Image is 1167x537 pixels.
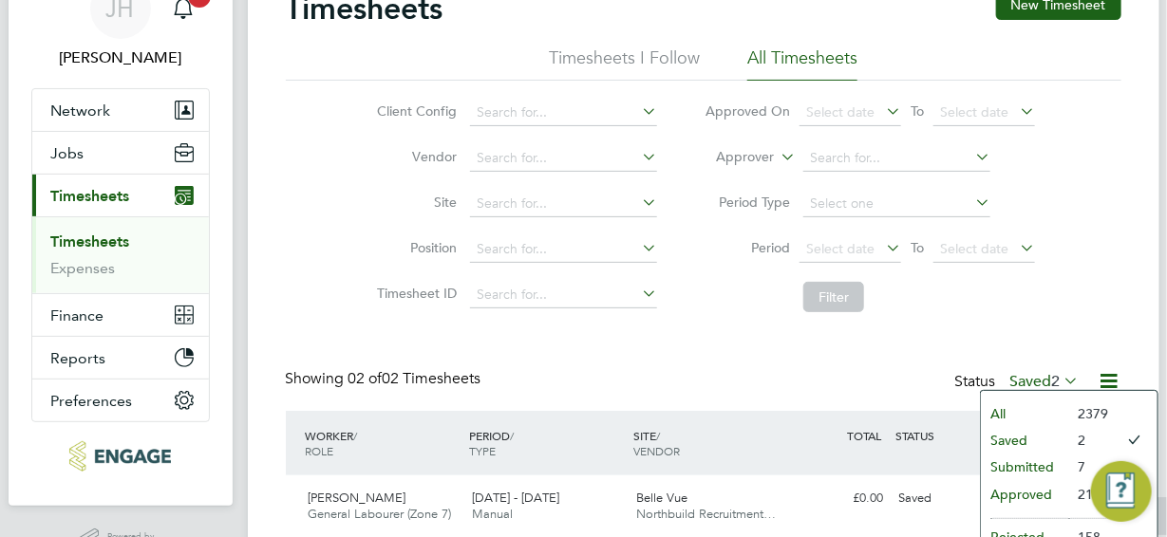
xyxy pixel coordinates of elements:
[348,369,383,388] span: 02 of
[51,144,85,162] span: Jobs
[629,418,793,468] div: SITE
[1068,400,1108,427] li: 2379
[1091,461,1152,522] button: Engage Resource Center
[705,239,790,256] label: Period
[705,194,790,211] label: Period Type
[306,443,334,458] span: ROLE
[636,490,687,506] span: Belle Vue
[892,418,990,453] div: STATUS
[32,132,209,174] button: Jobs
[51,259,116,277] a: Expenses
[32,337,209,379] button: Reports
[371,194,457,211] label: Site
[1052,372,1061,391] span: 2
[470,282,657,308] input: Search for...
[371,148,457,165] label: Vendor
[32,380,209,421] button: Preferences
[309,490,406,506] span: [PERSON_NAME]
[803,191,990,217] input: Select one
[1068,427,1108,454] li: 2
[51,392,133,410] span: Preferences
[470,100,657,126] input: Search for...
[955,369,1083,396] div: Status
[1068,454,1108,480] li: 7
[309,506,452,522] span: General Labourer (Zone 7)
[470,236,657,263] input: Search for...
[32,216,209,293] div: Timesheets
[470,145,657,172] input: Search for...
[1010,372,1080,391] label: Saved
[51,102,111,120] span: Network
[469,443,496,458] span: TYPE
[806,103,875,120] span: Select date
[510,428,514,443] span: /
[981,454,1068,480] li: Submitted
[32,175,209,216] button: Timesheets
[688,148,774,167] label: Approver
[32,294,209,336] button: Finance
[51,187,130,205] span: Timesheets
[464,418,629,468] div: PERIOD
[472,506,513,522] span: Manual
[981,481,1068,508] li: Approved
[803,145,990,172] input: Search for...
[69,441,171,472] img: northbuildrecruit-logo-retina.png
[32,89,209,131] button: Network
[371,102,457,120] label: Client Config
[31,46,210,69] span: Jane Howley
[371,239,457,256] label: Position
[286,369,485,389] div: Showing
[549,46,700,81] li: Timesheets I Follow
[301,418,465,468] div: WORKER
[656,428,660,443] span: /
[31,441,210,472] a: Go to home page
[940,103,1008,120] span: Select date
[51,306,104,324] span: Finance
[636,506,776,522] span: Northbuild Recruitment…
[806,240,875,257] span: Select date
[705,102,790,120] label: Approved On
[354,428,358,443] span: /
[981,427,1068,454] li: Saved
[1068,481,1108,508] li: 2178
[905,99,930,123] span: To
[892,483,990,514] div: Saved
[747,46,857,81] li: All Timesheets
[51,232,130,250] a: Timesheets
[803,282,864,312] button: Filter
[472,490,559,506] span: [DATE] - [DATE]
[348,369,481,388] span: 02 Timesheets
[371,285,457,302] label: Timesheet ID
[848,428,882,443] span: TOTAL
[793,483,892,514] div: £0.00
[633,443,680,458] span: VENDOR
[470,191,657,217] input: Search for...
[940,240,1008,257] span: Select date
[51,349,106,367] span: Reports
[905,235,930,260] span: To
[981,400,1068,427] li: All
